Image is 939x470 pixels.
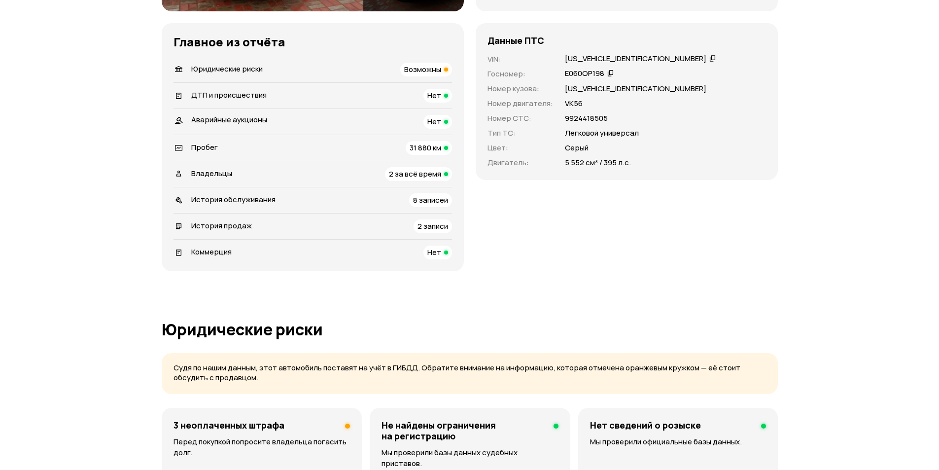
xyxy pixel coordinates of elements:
[565,54,706,64] div: [US_VEHICLE_IDENTIFICATION_NUMBER]
[565,128,639,139] p: Легковой универсал
[487,83,553,94] p: Номер кузова :
[174,436,350,458] p: Перед покупкой попросите владельца погасить долг.
[191,142,218,152] span: Пробег
[487,128,553,139] p: Тип ТС :
[565,98,583,109] p: VК56
[382,447,558,469] p: Мы проверили базы данных судебных приставов.
[565,143,589,153] p: Серый
[487,157,553,168] p: Двигатель :
[427,116,441,127] span: Нет
[191,220,252,231] span: История продаж
[565,69,604,79] div: Е060ОР198
[174,420,284,431] h4: 3 неоплаченных штрафа
[191,64,263,74] span: Юридические риски
[487,54,553,65] p: VIN :
[487,69,553,79] p: Госномер :
[191,114,267,125] span: Аварийные аукционы
[410,143,441,153] span: 31 880 км
[174,363,766,383] p: Судя по нашим данным, этот автомобиль поставят на учёт в ГИБДД. Обратите внимание на информацию, ...
[191,194,276,205] span: История обслуживания
[191,90,267,100] span: ДТП и происшествия
[191,168,232,179] span: Владельцы
[427,247,441,257] span: Нет
[382,420,546,441] h4: Не найдены ограничения на регистрацию
[487,113,553,124] p: Номер СТС :
[487,143,553,153] p: Цвет :
[417,221,448,231] span: 2 записи
[404,64,441,74] span: Возможны
[162,321,778,338] h1: Юридические риски
[413,195,448,205] span: 8 записей
[590,420,701,431] h4: Нет сведений о розыске
[191,247,232,257] span: Коммерция
[487,35,544,46] h4: Данные ПТС
[565,157,631,168] p: 5 552 см³ / 395 л.с.
[565,113,608,124] p: 9924418505
[427,90,441,101] span: Нет
[565,83,706,94] p: [US_VEHICLE_IDENTIFICATION_NUMBER]
[389,169,441,179] span: 2 за всё время
[590,436,766,447] p: Мы проверили официальные базы данных.
[487,98,553,109] p: Номер двигателя :
[174,35,452,49] h3: Главное из отчёта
